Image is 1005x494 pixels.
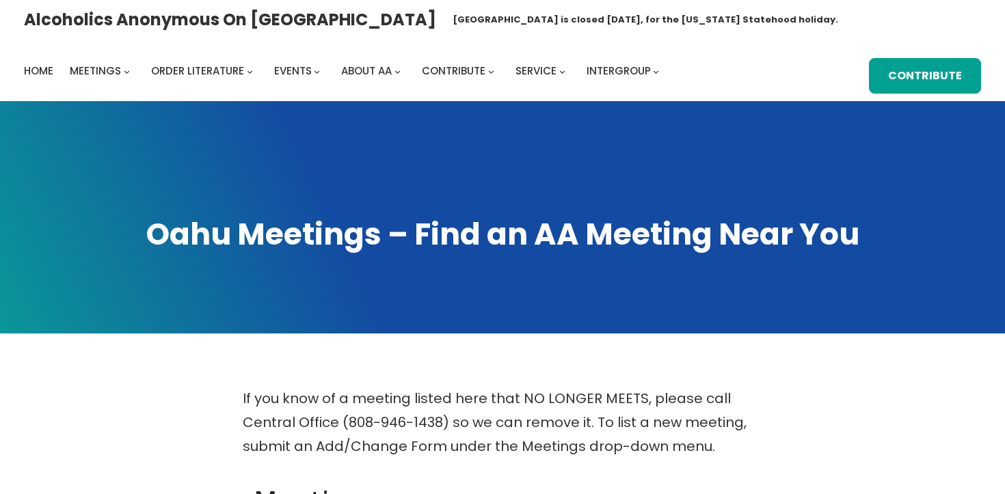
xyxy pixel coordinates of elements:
button: Service submenu [559,68,565,74]
a: Events [274,61,312,81]
a: Alcoholics Anonymous on [GEOGRAPHIC_DATA] [24,5,436,34]
button: Intergroup submenu [653,68,659,74]
p: If you know of a meeting listed here that NO LONGER MEETS, please call Central Office (808-946-14... [243,387,762,458]
span: Intergroup [587,64,651,78]
span: Contribute [422,64,485,78]
a: Contribute [422,61,485,81]
span: Service [515,64,557,78]
span: Meetings [70,64,121,78]
a: Home [24,61,53,81]
nav: Intergroup [24,61,664,81]
button: About AA submenu [394,68,401,74]
button: Events submenu [314,68,320,74]
span: About AA [341,64,392,78]
button: Contribute submenu [488,68,494,74]
a: Meetings [70,61,121,81]
h1: [GEOGRAPHIC_DATA] is closed [DATE], for the [US_STATE] Statehood holiday. [453,13,838,27]
h1: Oahu Meetings – Find an AA Meeting Near You [24,214,981,255]
span: Events [274,64,312,78]
a: Intergroup [587,61,651,81]
span: Order Literature [151,64,244,78]
button: Meetings submenu [124,68,130,74]
span: Home [24,64,53,78]
a: Service [515,61,557,81]
button: Order Literature submenu [247,68,253,74]
a: About AA [341,61,392,81]
a: Contribute [869,58,981,94]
